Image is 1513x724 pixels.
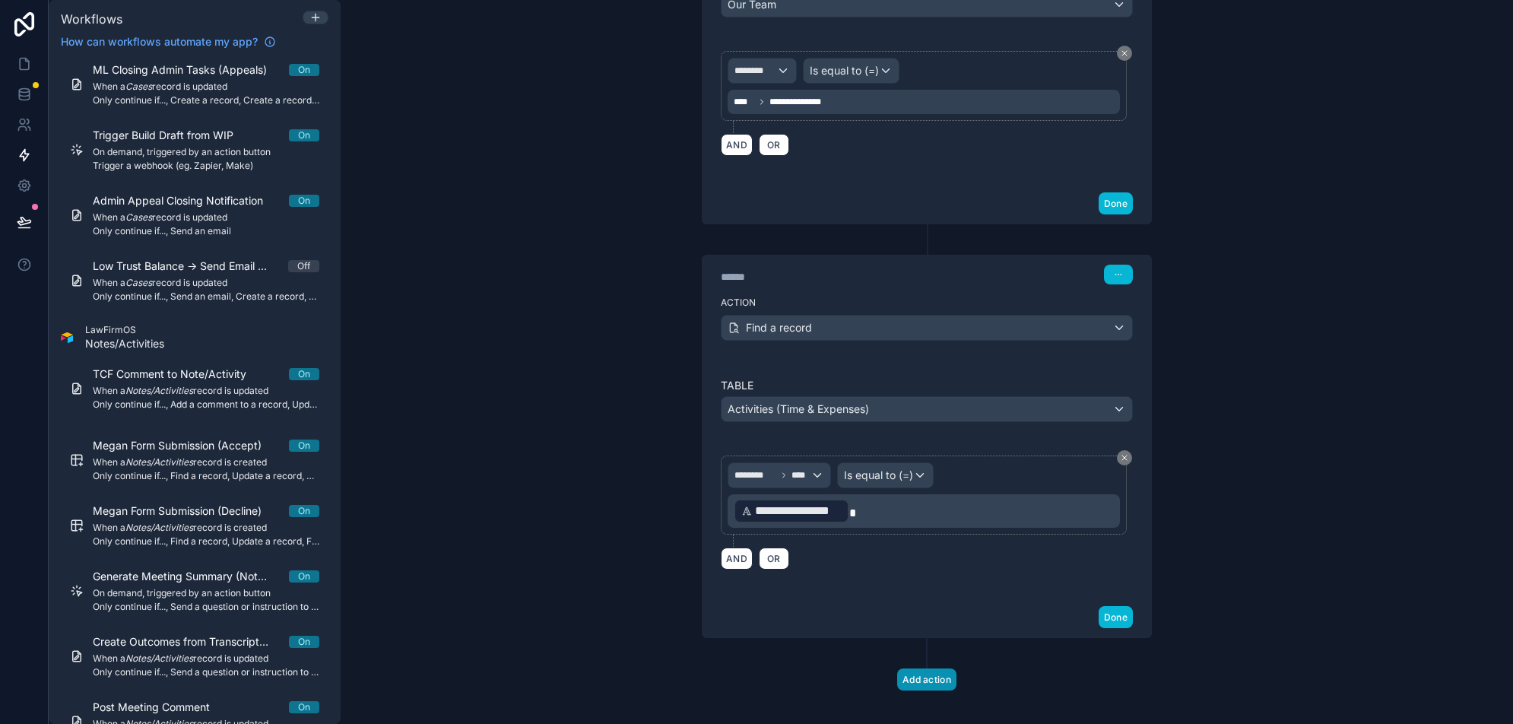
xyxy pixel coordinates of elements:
a: How can workflows automate my app? [55,34,282,49]
button: Is equal to (=) [803,58,899,84]
label: Table [721,378,1133,393]
span: Is equal to (=) [844,468,913,483]
label: Action [721,297,1133,309]
span: Find a record [746,320,812,335]
span: Workflows [61,11,122,27]
button: Done [1099,606,1133,628]
button: OR [759,134,789,156]
button: AND [721,134,753,156]
span: OR [764,139,784,151]
button: Add action [897,668,956,691]
button: Is equal to (=) [837,462,934,488]
span: Activities (Time & Expenses) [728,402,869,417]
button: OR [759,548,789,570]
button: Activities (Time & Expenses) [721,396,1133,422]
button: AND [721,548,753,570]
button: Done [1099,192,1133,214]
span: Is equal to (=) [810,63,879,78]
button: Find a record [721,315,1133,341]
span: How can workflows automate my app? [61,34,258,49]
span: OR [764,553,784,564]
